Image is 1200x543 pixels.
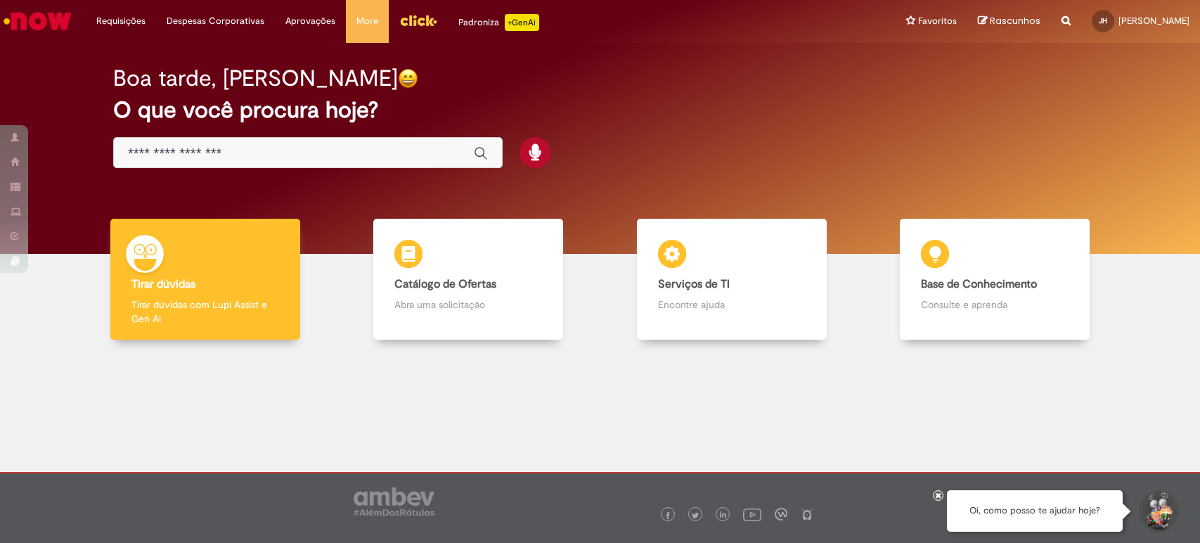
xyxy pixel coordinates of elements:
h2: O que você procura hoje? [113,98,1087,122]
span: Aprovações [285,14,335,28]
img: ServiceNow [1,7,74,35]
button: Iniciar Conversa de Suporte [1137,490,1179,532]
img: logo_footer_youtube.png [743,505,761,523]
a: Tirar dúvidas Tirar dúvidas com Lupi Assist e Gen Ai [74,219,337,340]
span: More [356,14,378,28]
span: Rascunhos [990,14,1040,27]
span: Despesas Corporativas [167,14,264,28]
span: [PERSON_NAME] [1118,15,1189,27]
p: Tirar dúvidas com Lupi Assist e Gen Ai [131,298,279,326]
p: Consulte e aprenda [921,298,1069,312]
div: Oi, como posso te ajudar hoje? [947,490,1123,532]
b: Serviços de TI [658,277,730,291]
p: Encontre ajuda [658,298,806,312]
div: Padroniza [458,14,539,31]
b: Tirar dúvidas [131,277,195,291]
h2: Boa tarde, [PERSON_NAME] [113,66,398,91]
img: logo_footer_ambev_rotulo_gray.png [354,487,434,516]
span: JH [1099,16,1107,25]
p: Abra uma solicitação [394,298,542,312]
span: Favoritos [918,14,957,28]
a: Serviços de TI Encontre ajuda [600,219,863,340]
img: logo_footer_naosei.png [801,508,813,520]
img: logo_footer_facebook.png [664,512,671,519]
img: logo_footer_workplace.png [775,508,787,520]
a: Catálogo de Ofertas Abra uma solicitação [337,219,600,340]
img: logo_footer_twitter.png [692,512,699,519]
b: Catálogo de Ofertas [394,277,496,291]
img: happy-face.png [398,68,418,89]
img: logo_footer_linkedin.png [720,511,727,520]
img: click_logo_yellow_360x200.png [399,10,437,31]
span: Requisições [96,14,146,28]
p: +GenAi [505,14,539,31]
a: Rascunhos [978,15,1040,28]
b: Base de Conhecimento [921,277,1037,291]
a: Base de Conhecimento Consulte e aprenda [863,219,1126,340]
